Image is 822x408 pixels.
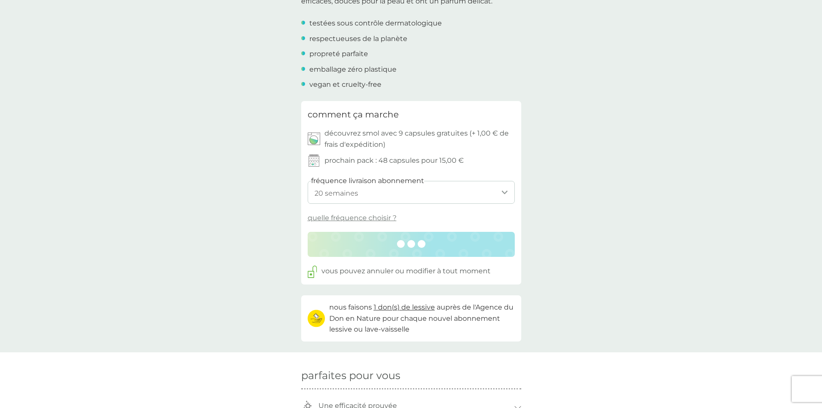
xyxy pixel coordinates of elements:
label: fréquence livraison abonnement [311,175,424,187]
h3: comment ça marche [308,108,399,121]
p: nous faisons auprès de l'Agence du Don en Nature pour chaque nouvel abonnement lessive ou lave-va... [329,302,515,335]
p: vous pouvez annuler ou modifier à tout moment [321,266,491,277]
p: propreté parfaite [309,48,368,60]
span: 1 don(s) de lessive [374,303,435,311]
p: quelle fréquence choisir ? [308,212,397,224]
h2: parfaites pour vous [301,370,521,382]
p: emballage zéro plastique [309,64,397,75]
p: vegan et cruelty-free [309,79,381,90]
p: prochain pack : 48 capsules pour 15,00 € [324,155,464,166]
p: respectueuses de la planète [309,33,407,44]
p: découvrez smol avec 9 capsules gratuites (+ 1,00 € de frais d'expédition) [324,128,515,150]
p: testées sous contrôle dermatologique [309,18,442,29]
